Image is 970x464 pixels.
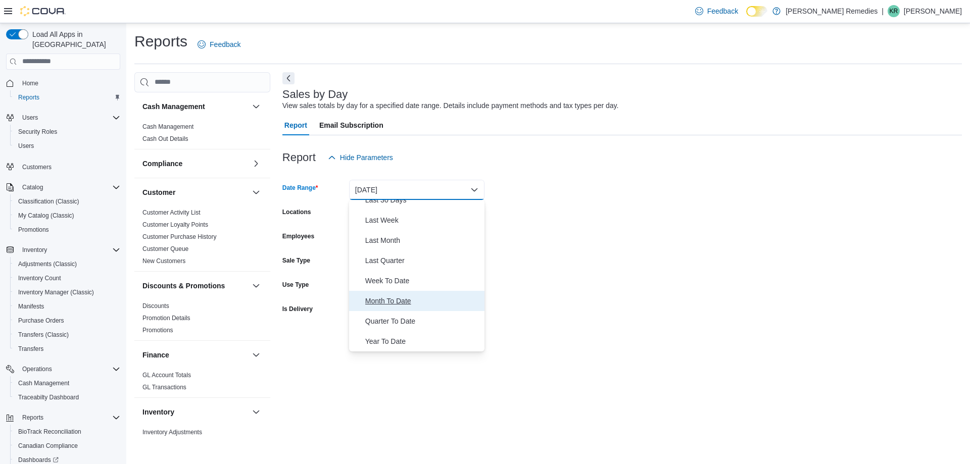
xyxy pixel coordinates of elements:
button: Inventory [250,406,262,418]
button: Users [10,139,124,153]
span: New Customers [142,257,185,265]
span: Users [14,140,120,152]
button: Transfers (Classic) [10,328,124,342]
button: Inventory [2,243,124,257]
span: BioTrack Reconciliation [18,428,81,436]
span: Last Month [365,234,480,246]
h3: Cash Management [142,101,205,112]
button: Cash Management [142,101,248,112]
span: Last 30 Days [365,194,480,206]
h3: Customer [142,187,175,197]
button: Users [18,112,42,124]
span: Email Subscription [319,115,383,135]
span: Month To Date [365,295,480,307]
span: Promotion Details [142,314,190,322]
div: Select listbox [349,200,484,351]
span: Load All Apps in [GEOGRAPHIC_DATA] [28,29,120,49]
a: Inventory Manager (Classic) [14,286,98,298]
button: Reports [2,410,124,425]
span: Dashboards [18,456,59,464]
span: Inventory [18,244,120,256]
button: Canadian Compliance [10,439,124,453]
span: Customer Loyalty Points [142,221,208,229]
span: Week To Date [365,275,480,287]
span: Inventory Manager (Classic) [14,286,120,298]
span: Home [18,77,120,89]
a: BioTrack Reconciliation [14,426,85,438]
span: Users [18,142,34,150]
span: Transfers (Classic) [14,329,120,341]
a: Promotions [142,327,173,334]
button: Customer [250,186,262,198]
span: Purchase Orders [14,315,120,327]
span: Customer Purchase History [142,233,217,241]
span: Feedback [707,6,738,16]
a: Home [18,77,42,89]
button: Cash Management [250,100,262,113]
button: Purchase Orders [10,314,124,328]
span: Feedback [210,39,240,49]
button: Customers [2,159,124,174]
span: Inventory by Product Historical [142,440,225,448]
a: Inventory Count [14,272,65,284]
span: Report [284,115,307,135]
p: [PERSON_NAME] [904,5,962,17]
span: Catalog [22,183,43,191]
a: Purchase Orders [14,315,68,327]
label: Use Type [282,281,309,289]
a: Feedback [193,34,245,55]
span: BioTrack Reconciliation [14,426,120,438]
h3: Inventory [142,407,174,417]
span: My Catalog (Classic) [18,212,74,220]
label: Date Range [282,184,318,192]
span: Transfers [18,345,43,353]
a: Manifests [14,300,48,313]
span: My Catalog (Classic) [14,210,120,222]
label: Sale Type [282,256,310,265]
a: Users [14,140,38,152]
button: My Catalog (Classic) [10,209,124,223]
span: Manifests [18,302,44,311]
span: Last Quarter [365,254,480,267]
span: Security Roles [18,128,57,136]
span: Discounts [142,302,169,310]
button: Traceabilty Dashboard [10,390,124,404]
button: Adjustments (Classic) [10,257,124,271]
a: Cash Management [14,377,73,389]
span: Purchase Orders [18,317,64,325]
span: Reports [22,414,43,422]
img: Cova [20,6,66,16]
button: Hide Parameters [324,147,397,168]
span: Hide Parameters [340,152,393,163]
button: Manifests [10,299,124,314]
div: Karen Ruth [888,5,900,17]
span: Traceabilty Dashboard [18,393,79,401]
input: Dark Mode [746,6,767,17]
a: Promotions [14,224,53,236]
a: Customer Activity List [142,209,201,216]
span: Reports [18,411,120,424]
button: Reports [10,90,124,105]
a: Adjustments (Classic) [14,258,81,270]
a: Discounts [142,302,169,310]
label: Employees [282,232,314,240]
a: Cash Out Details [142,135,188,142]
span: Catalog [18,181,120,193]
a: GL Transactions [142,384,186,391]
button: Classification (Classic) [10,194,124,209]
a: Customer Queue [142,245,188,252]
a: Inventory Adjustments [142,429,202,436]
button: Cash Management [10,376,124,390]
span: Classification (Classic) [18,197,79,205]
span: Last Week [365,214,480,226]
span: Adjustments (Classic) [18,260,77,268]
button: Next [282,72,295,84]
h3: Sales by Day [282,88,348,100]
h3: Report [282,151,316,164]
span: Customers [22,163,52,171]
button: Reports [18,411,47,424]
span: Manifests [14,300,120,313]
span: Transfers [14,343,120,355]
span: Security Roles [14,126,120,138]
